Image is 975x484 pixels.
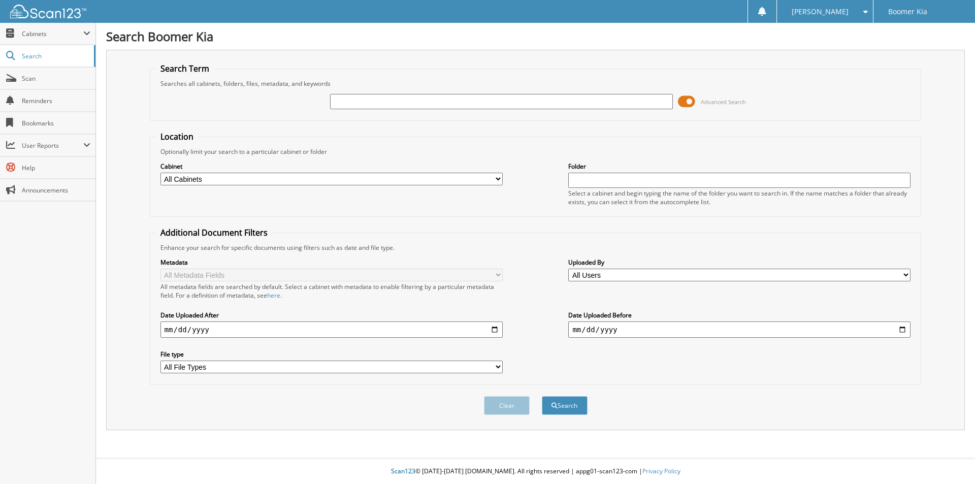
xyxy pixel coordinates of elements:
legend: Location [155,131,199,142]
span: Help [22,164,90,172]
span: Scan [22,74,90,83]
legend: Additional Document Filters [155,227,273,238]
span: Cabinets [22,29,83,38]
label: Folder [568,162,911,171]
span: Advanced Search [701,98,746,106]
label: Date Uploaded After [160,311,503,319]
legend: Search Term [155,63,214,74]
button: Search [542,396,588,415]
h1: Search Boomer Kia [106,28,965,45]
label: Date Uploaded Before [568,311,911,319]
span: Reminders [22,96,90,105]
span: User Reports [22,141,83,150]
div: © [DATE]-[DATE] [DOMAIN_NAME]. All rights reserved | appg01-scan123-com | [96,459,975,484]
label: File type [160,350,503,359]
div: Select a cabinet and begin typing the name of the folder you want to search in. If the name match... [568,189,911,206]
div: All metadata fields are searched by default. Select a cabinet with metadata to enable filtering b... [160,282,503,300]
a: here [267,291,280,300]
span: [PERSON_NAME] [792,9,849,15]
input: end [568,321,911,338]
img: scan123-logo-white.svg [10,5,86,18]
span: Boomer Kia [888,9,927,15]
div: Optionally limit your search to a particular cabinet or folder [155,147,916,156]
div: Enhance your search for specific documents using filters such as date and file type. [155,243,916,252]
span: Bookmarks [22,119,90,127]
label: Uploaded By [568,258,911,267]
label: Metadata [160,258,503,267]
span: Scan123 [391,467,415,475]
div: Searches all cabinets, folders, files, metadata, and keywords [155,79,916,88]
span: Announcements [22,186,90,195]
label: Cabinet [160,162,503,171]
a: Privacy Policy [642,467,680,475]
input: start [160,321,503,338]
button: Clear [484,396,530,415]
span: Search [22,52,89,60]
